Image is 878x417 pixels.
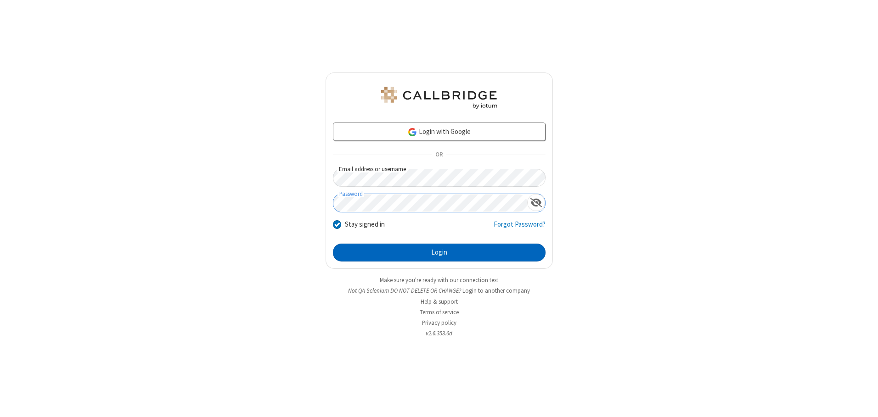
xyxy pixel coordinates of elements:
a: Privacy policy [422,319,456,327]
img: QA Selenium DO NOT DELETE OR CHANGE [379,87,499,109]
img: google-icon.png [407,127,417,137]
input: Password [333,194,527,212]
li: v2.6.353.6d [326,329,553,338]
button: Login to another company [462,286,530,295]
a: Terms of service [420,308,459,316]
a: Make sure you're ready with our connection test [380,276,498,284]
a: Login with Google [333,122,546,141]
button: Login [333,244,546,262]
a: Forgot Password? [494,219,546,237]
span: OR [432,149,446,161]
label: Stay signed in [345,219,385,230]
li: Not QA Selenium DO NOT DELETE OR CHANGE? [326,286,553,295]
a: Help & support [421,298,458,306]
input: Email address or username [333,169,546,187]
div: Show password [527,194,545,211]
